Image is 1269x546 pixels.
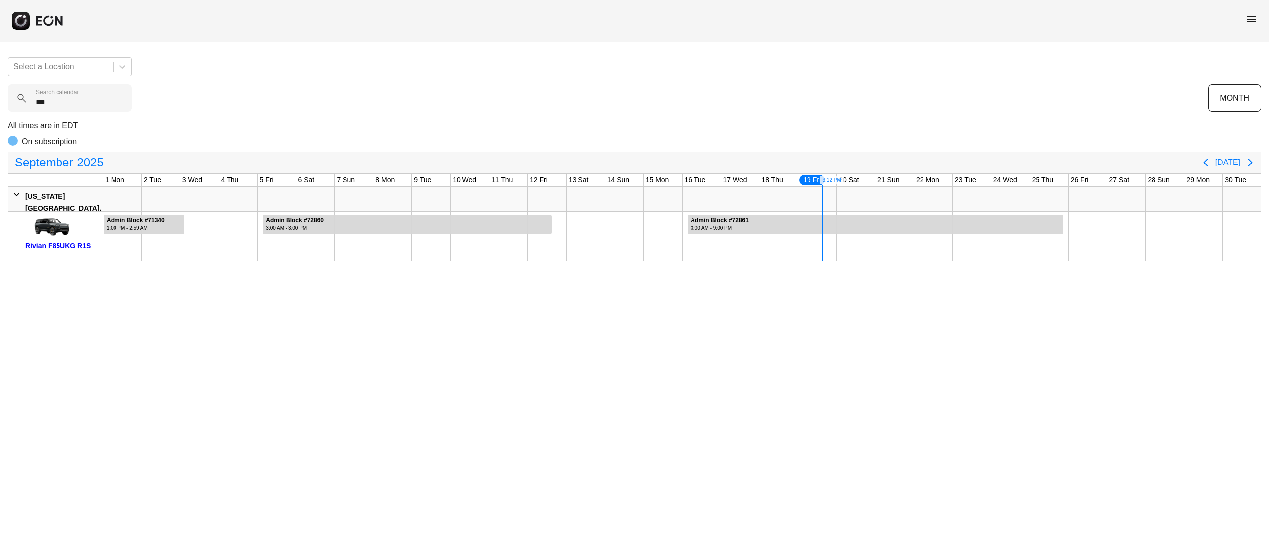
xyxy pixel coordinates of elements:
div: 24 Wed [991,174,1019,186]
button: Next page [1240,153,1260,172]
div: 18 Thu [759,174,785,186]
div: 7 Sun [335,174,357,186]
div: 27 Sat [1107,174,1131,186]
div: 4 Thu [219,174,241,186]
div: 8 Mon [373,174,397,186]
div: 25 Thu [1030,174,1055,186]
button: September2025 [9,153,110,172]
div: 12 Fri [528,174,550,186]
div: 5 Fri [258,174,276,186]
div: 15 Mon [644,174,671,186]
div: 3:00 AM - 9:00 PM [691,224,749,232]
button: [DATE] [1215,154,1240,171]
div: 28 Sun [1146,174,1171,186]
div: 3:00 AM - 3:00 PM [266,224,324,232]
span: September [13,153,75,172]
div: 29 Mon [1184,174,1211,186]
label: Search calendar [36,88,79,96]
div: 17 Wed [721,174,749,186]
div: 22 Mon [914,174,941,186]
div: 21 Sun [875,174,901,186]
div: Admin Block #71340 [107,217,165,224]
div: Rivian F85UKG R1S [25,240,99,252]
div: 19 Fri [798,174,826,186]
button: MONTH [1208,84,1261,112]
span: 2025 [75,153,105,172]
div: 2 Tue [142,174,163,186]
div: Admin Block #72861 [691,217,749,224]
p: On subscription [22,136,77,148]
div: 10 Wed [451,174,478,186]
div: Admin Block #72860 [266,217,324,224]
span: menu [1245,13,1257,25]
div: 16 Tue [683,174,708,186]
div: [US_STATE][GEOGRAPHIC_DATA], [GEOGRAPHIC_DATA] [25,190,101,226]
button: Previous page [1196,153,1215,172]
div: 1 Mon [103,174,126,186]
div: 3 Wed [180,174,204,186]
div: Rented for 4 days by Admin Block Current status is rental [103,212,185,234]
div: 20 Sat [837,174,861,186]
div: 23 Tue [953,174,978,186]
div: 1:00 PM - 2:59 AM [107,224,165,232]
div: Rented for 10 days by Admin Block Current status is rental [687,212,1064,234]
div: 14 Sun [605,174,631,186]
div: 6 Sat [296,174,317,186]
p: All times are in EDT [8,120,1261,132]
div: 30 Tue [1223,174,1248,186]
img: car [25,215,75,240]
div: Rented for 8 days by Admin Block Current status is rental [262,212,552,234]
div: 13 Sat [567,174,590,186]
div: 11 Thu [489,174,515,186]
div: 26 Fri [1069,174,1091,186]
div: 9 Tue [412,174,433,186]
